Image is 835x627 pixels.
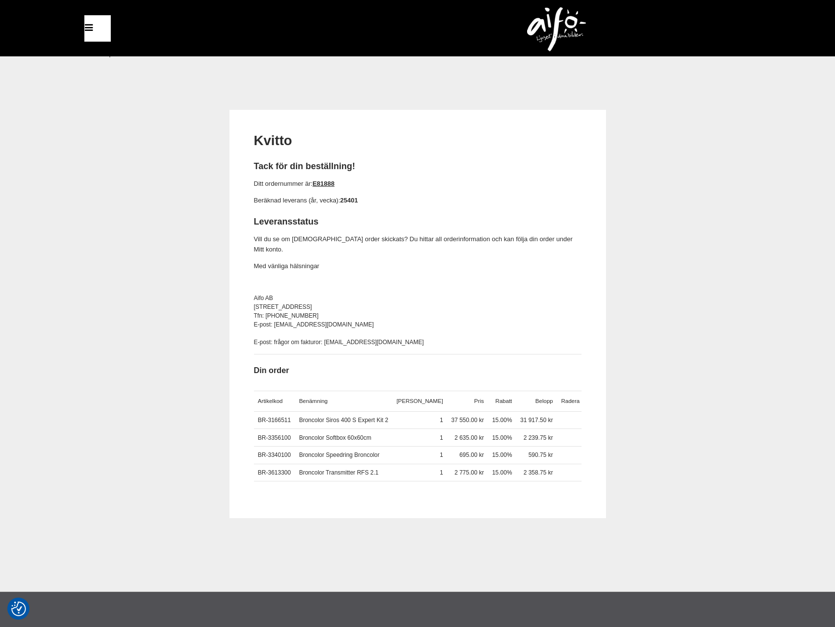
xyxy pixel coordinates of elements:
a: E81888 [312,180,334,187]
h1: Kvitto [254,131,582,150]
p: Beräknad leverans (år, vecka): [254,196,582,206]
span: 37 550.00 [451,417,477,424]
strong: 25401 [340,197,358,204]
span: 1 [440,434,443,441]
img: Revisit consent button [11,602,26,616]
span: 1 [440,469,443,476]
span: Rabatt [495,398,512,404]
span: 31 917.50 [520,417,546,424]
span: 15.00% [492,451,512,458]
span: Pris [474,398,484,404]
div: E-post: frågor om fakturor: [EMAIL_ADDRESS][DOMAIN_NAME] [254,338,582,347]
span: Artikelkod [258,398,283,404]
a: Broncolor Speedring Broncolor [299,451,380,458]
a: BR-3340100 [258,451,291,458]
a: BR-3613300 [258,469,291,476]
a: Broncolor Transmitter RFS 2.1 [299,469,379,476]
div: [STREET_ADDRESS] [254,302,582,311]
h2: Leveransstatus [254,216,582,228]
a: BR-3356100 [258,434,291,441]
h2: Tack för din beställning! [254,160,582,173]
p: Med vänliga hälsningar [254,261,582,272]
span: [PERSON_NAME] [397,398,443,404]
span: 15.00% [492,469,512,476]
span: 2 635.00 [455,434,478,441]
span: 1 [440,417,443,424]
a: Broncolor Softbox 60x60cm [299,434,371,441]
p: Vill du se om [DEMOGRAPHIC_DATA] order skickats? Du hittar all orderinformation och kan följa din... [254,234,582,255]
a: BR-3166511 [258,417,291,424]
div: E-post: [EMAIL_ADDRESS][DOMAIN_NAME] [254,320,582,329]
a: Broncolor Siros 400 S Expert Kit 2 [299,417,388,424]
p: Ditt ordernummer är: [254,179,582,189]
img: logo.png [527,7,586,51]
span: 2 358.75 [524,469,547,476]
span: Benämning [299,398,328,404]
span: Belopp [535,398,553,404]
h3: Din order [254,365,582,376]
span: 2 775.00 [455,469,478,476]
span: 590.75 [529,451,547,458]
span: 695.00 [459,451,478,458]
span: 2 239.75 [524,434,547,441]
div: Tfn: [PHONE_NUMBER] [254,311,582,320]
span: Radera [561,398,580,404]
div: Aifo AB [254,294,582,302]
span: 15.00% [492,434,512,441]
span: 15.00% [492,417,512,424]
button: Samtyckesinställningar [11,600,26,618]
span: 1 [440,451,443,458]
